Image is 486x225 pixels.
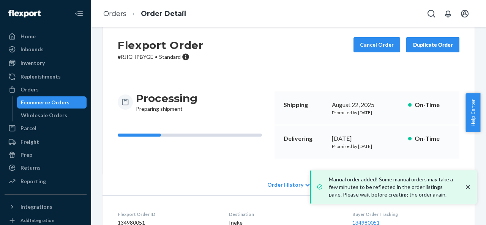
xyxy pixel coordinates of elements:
[21,217,54,223] div: Add Integration
[21,112,67,119] div: Wholesale Orders
[21,164,41,172] div: Returns
[118,211,217,217] dt: Flexport Order ID
[5,43,87,55] a: Inbounds
[229,211,340,217] dt: Destination
[465,93,480,132] button: Help Center
[97,3,192,25] ol: breadcrumbs
[284,101,326,109] p: Shipping
[284,134,326,143] p: Delivering
[5,83,87,96] a: Orders
[5,162,87,174] a: Returns
[155,53,158,60] span: •
[332,143,402,149] p: Promised by [DATE]
[21,73,61,80] div: Replenishments
[5,201,87,213] button: Integrations
[141,9,186,18] a: Order Detail
[353,37,400,52] button: Cancel Order
[21,33,36,40] div: Home
[5,122,87,134] a: Parcel
[21,124,36,132] div: Parcel
[136,91,197,105] h3: Processing
[21,46,44,53] div: Inbounds
[440,6,456,21] button: Open notifications
[413,41,453,49] div: Duplicate Order
[5,216,87,225] a: Add Integration
[415,134,450,143] p: On-Time
[118,53,204,61] p: # RJIGHPBYGE
[5,30,87,42] a: Home
[17,109,87,121] a: Wholesale Orders
[17,96,87,109] a: Ecommerce Orders
[464,183,472,191] svg: close toast
[136,91,197,113] div: Preparing shipment
[332,134,402,143] div: [DATE]
[415,101,450,109] p: On-Time
[424,6,439,21] button: Open Search Box
[5,149,87,161] a: Prep
[8,10,41,17] img: Flexport logo
[332,109,402,116] p: Promised by [DATE]
[5,175,87,187] a: Reporting
[21,99,69,106] div: Ecommerce Orders
[332,101,402,109] div: August 22, 2025
[118,37,204,53] h2: Flexport Order
[5,71,87,83] a: Replenishments
[5,57,87,69] a: Inventory
[457,6,472,21] button: Open account menu
[352,211,459,217] dt: Buyer Order Tracking
[5,136,87,148] a: Freight
[21,151,32,159] div: Prep
[267,181,303,189] span: Order History
[21,86,39,93] div: Orders
[406,37,459,52] button: Duplicate Order
[21,178,46,185] div: Reporting
[21,59,45,67] div: Inventory
[21,203,52,211] div: Integrations
[71,6,87,21] button: Close Navigation
[159,53,181,60] span: Standard
[103,9,126,18] a: Orders
[21,138,39,146] div: Freight
[329,176,456,198] p: Manual order added! Some manual orders may take a few minutes to be reflected in the order listin...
